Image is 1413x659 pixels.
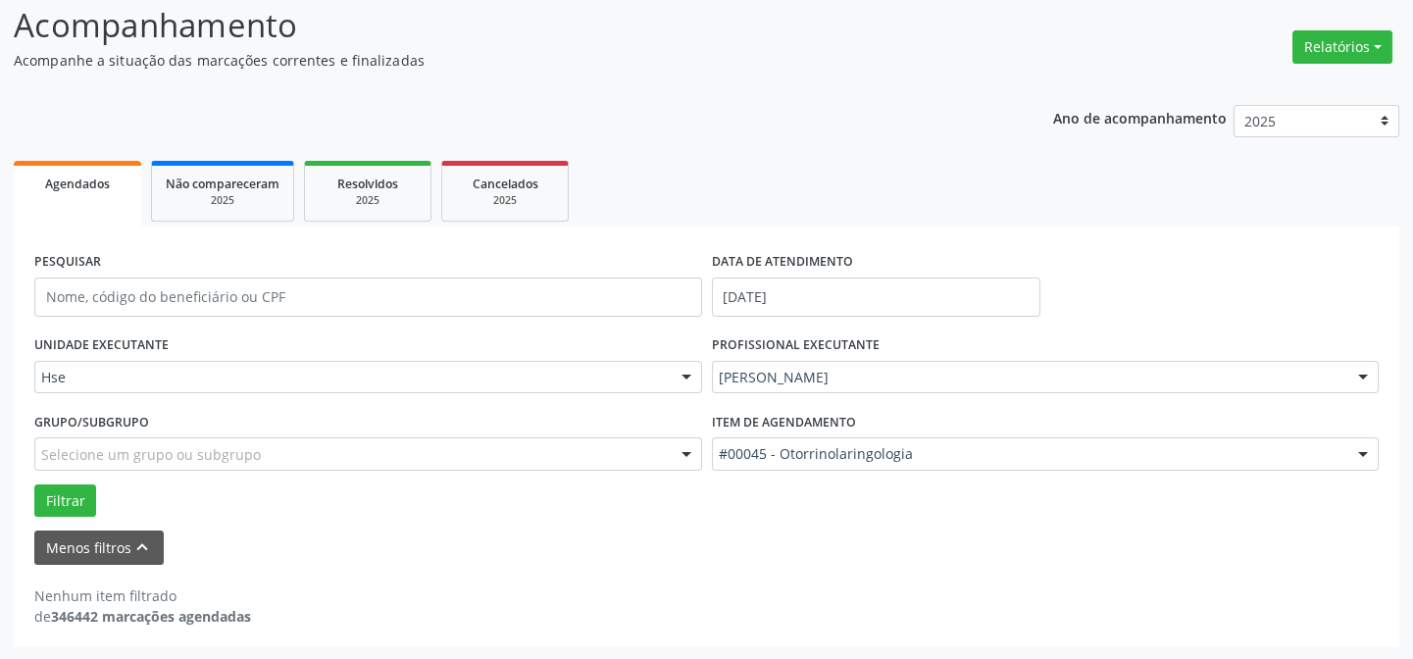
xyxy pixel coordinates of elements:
span: #00045 - Otorrinolaringologia [719,444,1339,464]
span: Cancelados [473,176,538,192]
button: Relatórios [1292,30,1392,64]
div: 2025 [166,193,279,208]
strong: 346442 marcações agendadas [51,607,251,626]
button: Menos filtros [34,531,164,565]
span: Agendados [45,176,110,192]
span: Não compareceram [166,176,279,192]
p: Acompanhamento [14,1,984,50]
p: Ano de acompanhamento [1053,105,1227,129]
input: Selecione um intervalo [712,278,1040,317]
span: Selecione um grupo ou subgrupo [41,444,261,465]
label: DATA DE ATENDIMENTO [712,247,853,278]
label: PESQUISAR [34,247,101,278]
div: 2025 [456,193,554,208]
p: Acompanhe a situação das marcações correntes e finalizadas [14,50,984,71]
button: Filtrar [34,484,96,518]
span: [PERSON_NAME] [719,368,1339,387]
div: 2025 [319,193,417,208]
label: Item de agendamento [712,407,856,437]
input: Nome, código do beneficiário ou CPF [34,278,702,317]
span: Resolvidos [337,176,398,192]
div: Nenhum item filtrado [34,585,251,606]
label: PROFISSIONAL EXECUTANTE [712,330,880,361]
i: keyboard_arrow_up [131,536,153,558]
label: Grupo/Subgrupo [34,407,149,437]
div: de [34,606,251,627]
label: UNIDADE EXECUTANTE [34,330,169,361]
span: Hse [41,368,662,387]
